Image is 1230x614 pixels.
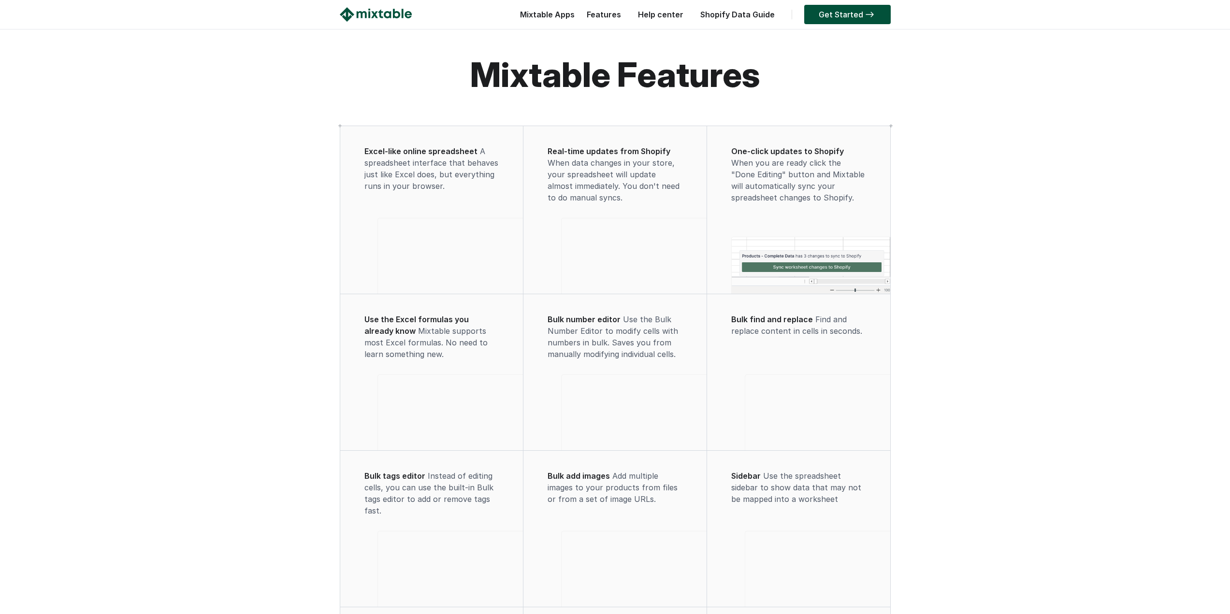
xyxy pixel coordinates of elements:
img: arrow-right.svg [863,12,876,17]
img: One-click updates to Shopify [732,237,890,294]
div: Mixtable Apps [515,7,575,27]
span: Add multiple images to your products from files or from a set of image URLs. [548,471,678,504]
span: Instead of editing cells, you can use the built-in Bulk tags editor to add or remove tags fast. [364,471,493,515]
span: Real-time updates from Shopify [548,146,670,156]
span: Use the spreadsheet sidebar to show data that may not be mapped into a worksheet [731,471,861,504]
img: Mixtable logo [340,7,412,22]
span: Bulk number editor [548,314,621,324]
span: Use the Excel formulas you already know [364,314,469,336]
span: Mixtable supports most Excel formulas. No need to learn something new. [364,326,488,359]
span: Excel-like online spreadsheet [364,146,478,156]
a: Features [582,10,626,19]
span: When you are ready click the "Done Editing" button and Mixtable will automatically sync your spre... [731,158,865,202]
span: When data changes in your store, your spreadsheet will update almost immediately. You don't need ... [548,158,680,202]
span: Bulk tags editor [364,471,425,481]
span: Sidebar [731,471,761,481]
span: Bulk find and replace [731,314,813,324]
a: Get Started [804,5,891,24]
span: One-click updates to Shopify [731,146,844,156]
a: Shopify Data Guide [695,10,780,19]
span: Bulk add images [548,471,610,481]
a: Help center [633,10,688,19]
h1: Mixtable features [340,29,891,126]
